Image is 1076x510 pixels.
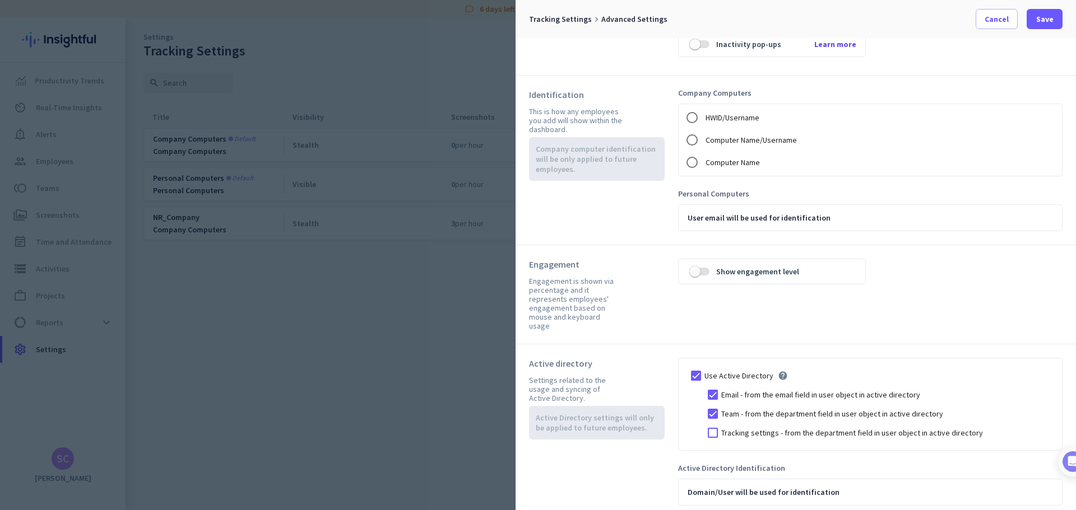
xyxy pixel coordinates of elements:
[536,413,658,433] p: Active Directory settings will only be applied to future employees.
[678,464,1063,472] label: Active Directory Identification
[688,487,840,497] span: Domain/User will be used for identification
[706,135,797,145] span: Computer Name/Username
[688,213,831,223] span: User email will be used for identification
[721,389,920,400] span: Email - from the email field in user object in active directory
[529,89,622,100] div: Identification
[529,259,622,270] div: Engagement
[1027,9,1063,29] button: Save
[536,144,658,174] p: Company computer identification will be only applied to future employees.
[529,14,592,24] span: Tracking Settings
[529,107,622,134] div: This is how any employees you add will show within the dashboard.
[709,266,799,277] label: Show engagement level
[778,371,788,381] i: help
[1036,13,1054,25] span: Save
[678,190,1063,198] label: Personal Computers
[529,277,622,330] div: Engagement is shown via percentage and it represents employees' engagement based on mouse and key...
[681,106,797,174] mat-radio-group: Select an option
[529,376,622,403] div: Settings related to the usage and syncing of Active Directory.
[706,157,760,167] span: Computer Name
[976,9,1018,29] button: Cancel
[721,408,943,419] span: Team - from the department field in user object in active directory
[601,14,667,24] span: Advanced Settings
[985,13,1009,25] span: Cancel
[721,427,983,438] span: Tracking settings - from the department field in user object in active directory
[814,40,861,48] a: Learn more
[709,39,781,50] label: Inactivity pop-ups
[814,39,856,49] span: Learn more
[706,113,759,123] span: HWID/Username
[678,89,1063,97] label: Company Computers
[704,370,773,381] span: Use Active Directory
[592,15,601,24] i: keyboard_arrow_right
[529,358,622,369] div: Active directory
